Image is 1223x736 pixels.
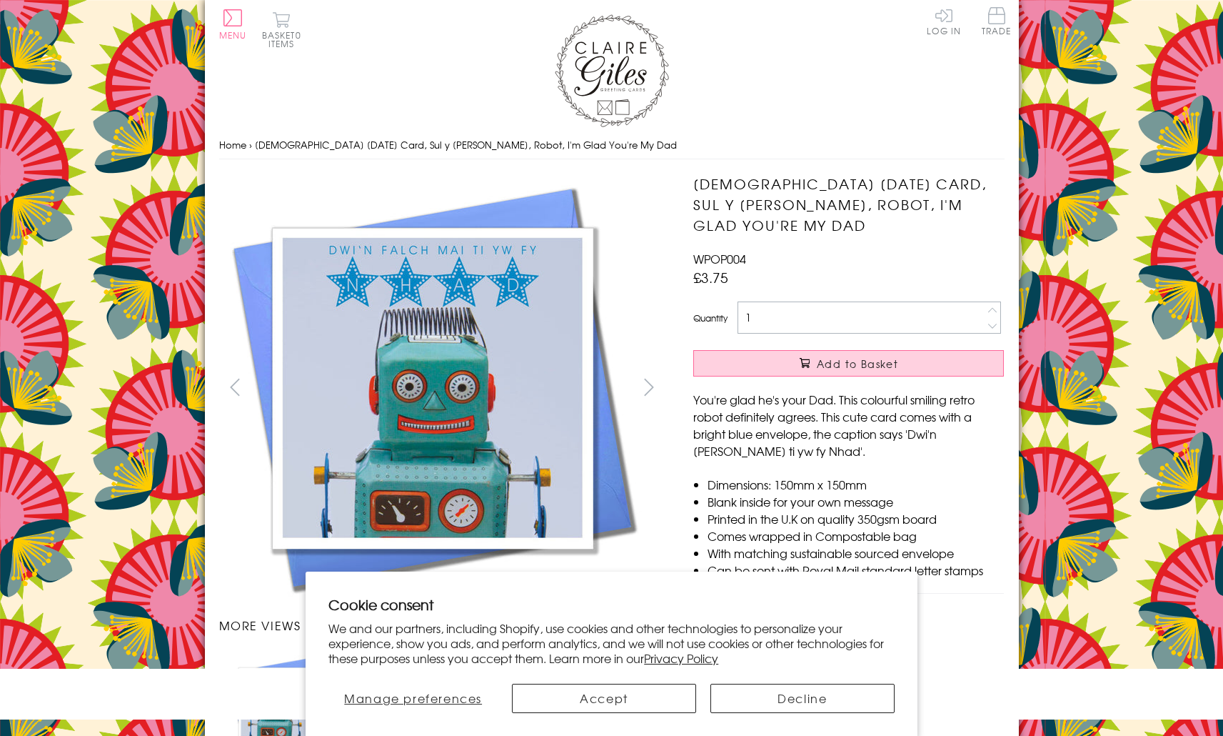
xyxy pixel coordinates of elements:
[693,312,728,324] label: Quantity
[693,250,746,267] span: WPOP004
[708,544,1004,562] li: With matching sustainable sourced envelope
[693,174,1004,235] h1: [DEMOGRAPHIC_DATA] [DATE] Card, Sul y [PERSON_NAME], Robot, I'm Glad You're My Dad
[693,350,1004,377] button: Add to Basket
[708,493,1004,510] li: Blank inside for your own message
[708,562,1004,579] li: Can be sent with Royal Mail standard letter stamps
[328,621,895,665] p: We and our partners, including Shopify, use cookies and other technologies to personalize your ex...
[219,617,665,634] h3: More views
[512,684,696,713] button: Accept
[644,650,718,667] a: Privacy Policy
[219,131,1005,160] nav: breadcrumbs
[219,29,247,41] span: Menu
[982,7,1012,38] a: Trade
[708,527,1004,544] li: Comes wrapped in Compostable bag
[249,138,252,151] span: ›
[268,29,301,50] span: 0 items
[817,357,898,371] span: Add to Basket
[255,138,677,151] span: [DEMOGRAPHIC_DATA] [DATE] Card, Sul y [PERSON_NAME], Robot, I'm Glad You're My Dad
[219,371,251,403] button: prev
[927,7,961,35] a: Log In
[219,138,246,151] a: Home
[693,391,1004,459] p: You're glad he's your Dad. This colourful smiling retro robot definitely agrees. This cute card c...
[555,14,669,127] img: Claire Giles Greetings Cards
[693,267,728,287] span: £3.75
[344,690,482,707] span: Manage preferences
[328,595,895,615] h2: Cookie consent
[982,7,1012,35] span: Trade
[219,9,247,39] button: Menu
[328,684,498,713] button: Manage preferences
[710,684,895,713] button: Decline
[708,510,1004,527] li: Printed in the U.K on quality 350gsm board
[262,11,301,48] button: Basket0 items
[219,174,648,602] img: Welsh Father's Day Card, Sul y Tadau Hapus, Robot, I'm Glad You're My Dad
[633,371,665,403] button: next
[708,476,1004,493] li: Dimensions: 150mm x 150mm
